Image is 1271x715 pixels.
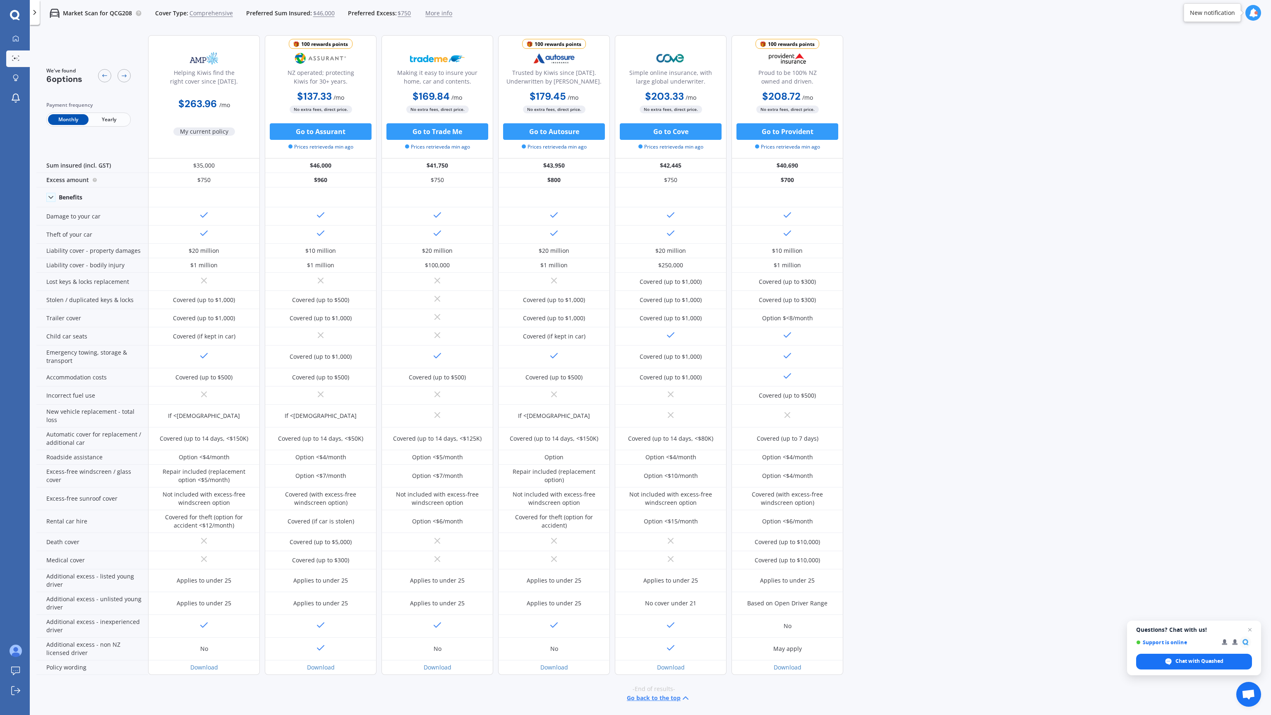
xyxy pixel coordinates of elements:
a: Download [424,663,451,671]
button: Go to Trade Me [386,123,488,140]
div: Applies to under 25 [177,576,231,585]
div: Covered (up to $300) [759,278,816,286]
div: Applies to under 25 [527,599,581,607]
span: Prices retrieved a min ago [405,143,470,151]
span: / mo [451,94,462,101]
span: Prices retrieved a min ago [755,143,820,151]
div: Excess-free windscreen / glass cover [36,465,148,487]
div: Liability cover - bodily injury [36,258,148,273]
div: Applies to under 25 [527,576,581,585]
div: $35,000 [148,158,260,173]
span: / mo [802,94,813,101]
span: Comprehensive [189,9,233,17]
div: Sum insured (incl. GST) [36,158,148,173]
div: Covered for theft (option for accident) [504,513,604,530]
button: Go to Cove [620,123,722,140]
div: No [784,622,791,630]
div: Covered (if car is stolen) [288,517,354,525]
div: $20 million [189,247,219,255]
div: Option <$4/month [179,453,230,461]
div: $1 million [307,261,334,269]
div: 100 rewards points [535,40,581,48]
div: Not included with excess-free windscreen option [504,490,604,507]
div: Additional excess - non NZ licensed driver [36,638,148,660]
div: Damage to your car [36,207,148,226]
div: Covered (with excess-free windscreen option) [271,490,370,507]
div: $100,000 [425,261,450,269]
div: Based on Open Driver Range [747,599,827,607]
div: Option <$4/month [762,472,813,480]
div: Covered for theft (option for accident <$12/month) [154,513,254,530]
div: $42,445 [615,158,727,173]
div: $1 million [190,261,218,269]
img: points [760,41,766,47]
div: Covered (with excess-free windscreen option) [738,490,837,507]
a: Download [190,663,218,671]
a: Download [774,663,801,671]
span: Prices retrieved a min ago [522,143,587,151]
div: Covered (up to $1,000) [290,353,352,361]
div: $1 million [774,261,801,269]
div: 100 rewards points [768,40,815,48]
div: Covered (up to 14 days, <$50K) [278,434,363,443]
div: $960 [265,173,377,187]
img: points [293,41,299,47]
b: $169.84 [412,90,450,103]
div: Liability cover - property damages [36,244,148,258]
div: Additional excess - inexperienced driver [36,615,148,638]
div: If <[DEMOGRAPHIC_DATA] [285,412,357,420]
a: Download [307,663,335,671]
div: If <[DEMOGRAPHIC_DATA] [168,412,240,420]
a: Download [540,663,568,671]
div: Medical cover [36,551,148,569]
div: 100 rewards points [301,40,348,48]
span: $750 [398,9,411,17]
div: Policy wording [36,660,148,675]
div: No [200,645,208,653]
div: Death cover [36,533,148,551]
span: No extra fees, direct price. [406,106,469,113]
span: / mo [568,94,578,101]
div: Covered (up to $500) [175,373,233,381]
img: ACg8ocK8vY7FDUQCl339ORI8Dn1tnHPF3mR_f1xTDYPV5k9zx6xzKw=s96-c [10,645,22,657]
img: car.f15378c7a67c060ca3f3.svg [50,8,60,18]
div: Option <$7/month [412,472,463,480]
span: My current policy [173,127,235,136]
div: Covered (up to $300) [759,296,816,304]
div: Excess amount [36,173,148,187]
div: Covered (up to $1,000) [290,314,352,322]
span: No extra fees, direct price. [756,106,819,113]
div: Option <$4/month [645,453,696,461]
div: $700 [731,173,843,187]
span: Prices retrieved a min ago [638,143,703,151]
div: $43,950 [498,158,610,173]
div: Applies to under 25 [293,599,348,607]
div: Making it easy to insure your home, car and contents. [388,68,486,89]
div: Not included with excess-free windscreen option [154,490,254,507]
div: May apply [773,645,802,653]
span: -End of results- [633,685,675,693]
button: Go to Assurant [270,123,372,140]
div: Trailer cover [36,309,148,327]
a: Open chat [1236,682,1261,707]
div: Covered (up to $10,000) [755,556,820,564]
div: Rental car hire [36,510,148,533]
a: Download [657,663,685,671]
span: Yearly [89,114,129,125]
div: Covered (up to $500) [292,296,349,304]
button: Go to Autosure [503,123,605,140]
div: New notification [1190,9,1235,17]
div: Covered (up to 7 days) [757,434,818,443]
div: $46,000 [265,158,377,173]
div: Covered (up to $1,000) [173,314,235,322]
span: Preferred Excess: [348,9,397,17]
div: Repair included (replacement option) [504,468,604,484]
div: $20 million [539,247,569,255]
div: New vehicle replacement - total loss [36,405,148,427]
span: 6 options [46,74,82,84]
div: $750 [381,173,493,187]
div: Helping Kiwis find the right cover since [DATE]. [155,68,253,89]
span: / mo [333,94,344,101]
div: Covered (if kept in car) [173,332,235,341]
div: Covered (up to 14 days, <$125K) [393,434,482,443]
